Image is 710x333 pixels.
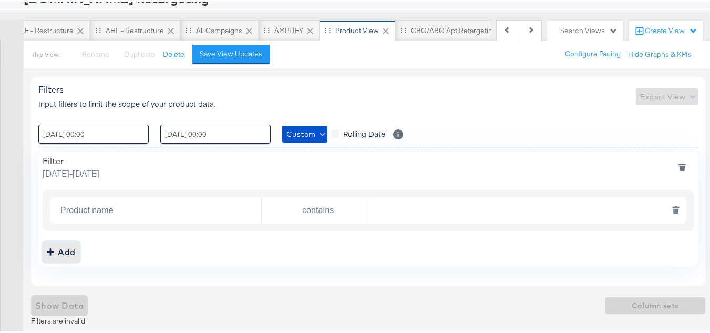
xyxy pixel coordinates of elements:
span: Rolling Date [343,127,385,137]
div: Save View Updates [200,47,262,57]
div: Drag to reorder tab [95,26,101,32]
div: AHL - Restructure [106,24,164,34]
div: Filter [43,154,99,165]
div: Filters are invalid [31,294,705,333]
div: Drag to reorder tab [400,26,406,32]
span: [DATE] - [DATE] [43,166,99,178]
div: Drag to reorder tab [325,26,331,32]
button: Hide Graphs & KPIs [628,48,692,58]
span: Rename [82,48,109,57]
div: This View: [32,49,59,57]
div: Search Views [560,24,618,34]
div: CBO/ABO Apt Retargeting [411,24,497,34]
button: Configure Pacing [558,43,628,62]
button: Custom [282,124,327,141]
button: deletefilters [671,154,693,178]
button: addbutton [43,240,80,261]
div: Add [47,243,76,258]
span: Filters [38,83,64,93]
div: AF - Restructure [20,24,74,34]
span: Input filters to limit the scope of your product data. [38,97,215,107]
button: Clear [243,204,247,208]
button: Open [349,201,358,210]
div: All Campaigns [196,24,242,34]
div: AMPLIFY [274,24,303,34]
span: Duplicate [124,48,155,57]
span: Custom [286,126,323,139]
button: Delete [163,48,184,58]
button: deletesingle [665,199,687,218]
div: Product View [335,24,379,34]
button: Open [245,201,253,210]
div: Drag to reorder tab [264,26,270,32]
button: Save View Updates [192,43,270,62]
div: Create View [645,24,697,35]
div: Drag to reorder tab [186,26,191,32]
